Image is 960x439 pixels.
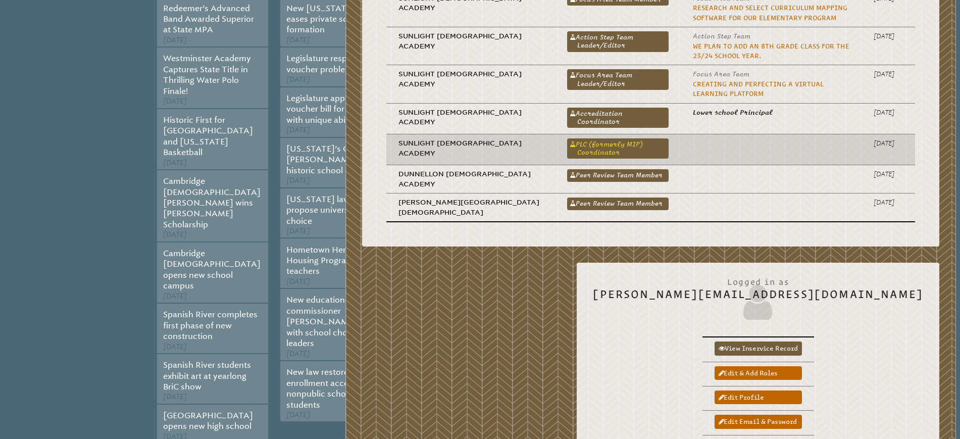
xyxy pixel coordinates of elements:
[286,126,310,134] span: [DATE]
[567,69,669,89] a: Focus Area Team Leader/Editor
[163,292,187,301] span: [DATE]
[567,108,669,128] a: Accreditation Coordinator
[286,93,380,125] a: Legislature approves voucher bill for students with unique abilities
[874,198,903,207] p: [DATE]
[398,31,543,51] p: Sunlight [DEMOGRAPHIC_DATA] Academy
[874,138,903,148] p: [DATE]
[874,108,903,117] p: [DATE]
[286,245,385,276] a: Hometown Heroes Housing Program open to teachers
[398,69,543,89] p: Sunlight [DEMOGRAPHIC_DATA] Academy
[398,169,543,189] p: Dunnellon [DEMOGRAPHIC_DATA] Academy
[567,31,669,52] a: Action Step Team Leader/Editor
[286,295,382,348] a: New education commissioner [PERSON_NAME] meets with school choice leaders
[286,194,383,226] a: [US_STATE] lawmakers propose universal school choice
[286,227,310,235] span: [DATE]
[715,391,802,404] a: Edit profile
[693,42,849,60] a: We plan to add an 8th grade class for the 23/24 school year.
[163,159,187,167] span: [DATE]
[874,69,903,79] p: [DATE]
[163,411,253,431] a: [GEOGRAPHIC_DATA] opens new high school
[693,108,849,117] p: Lower school Principal
[286,411,310,419] span: [DATE]
[286,75,310,84] span: [DATE]
[874,31,903,41] p: [DATE]
[715,366,802,380] a: Edit & add roles
[398,108,543,127] p: Sunlight [DEMOGRAPHIC_DATA] Academy
[163,54,251,95] a: Westminster Academy Captures State Title in Thrilling Water Polo Finale!
[163,97,187,106] span: [DATE]
[286,350,310,358] span: [DATE]
[715,342,802,355] a: View inservice record
[593,272,923,322] h2: [PERSON_NAME][EMAIL_ADDRESS][DOMAIN_NAME]
[693,32,750,40] span: Action Step Team
[593,272,923,288] span: Logged in as
[163,176,261,229] a: Cambridge [DEMOGRAPHIC_DATA][PERSON_NAME] wins [PERSON_NAME] Scholarship
[163,249,261,290] a: Cambridge [DEMOGRAPHIC_DATA] opens new school campus
[163,310,258,341] a: Spanish River completes first phase of new construction
[286,144,384,175] a: [US_STATE]’s Governor [PERSON_NAME] signs historic school choice bill
[693,4,847,21] a: Research and select curriculum mapping software for our elementary program
[567,198,669,210] a: Peer Review Team Member
[163,4,254,35] a: Redeemer’s Advanced Band Awarded Superior at State MPA
[398,198,543,217] p: [PERSON_NAME][GEOGRAPHIC_DATA][DEMOGRAPHIC_DATA]
[163,115,253,157] a: Historic First for [GEOGRAPHIC_DATA] and [US_STATE] Basketball
[286,277,310,286] span: [DATE]
[567,169,669,181] a: Peer Review Team Member
[567,138,669,159] a: PLC (formerly MIP) Coordinator
[398,138,543,158] p: Sunlight [DEMOGRAPHIC_DATA] Academy
[163,343,187,351] span: [DATE]
[874,169,903,179] p: [DATE]
[286,176,310,185] span: [DATE]
[693,80,824,97] a: Creating and Perfecting a Virtual Learning Platform
[163,36,187,44] span: [DATE]
[715,415,802,428] a: Edit email & password
[693,70,749,78] span: Focus Area Team
[163,230,187,239] span: [DATE]
[286,54,376,74] a: Legislature responds to voucher problems
[286,4,370,35] a: New [US_STATE] law eases private school formation
[163,393,187,401] span: [DATE]
[163,360,251,392] a: Spanish River students exhibit art at yearlong BriC show
[286,36,310,44] span: [DATE]
[286,367,371,409] a: New law restores dual enrollment access for nonpublic school students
